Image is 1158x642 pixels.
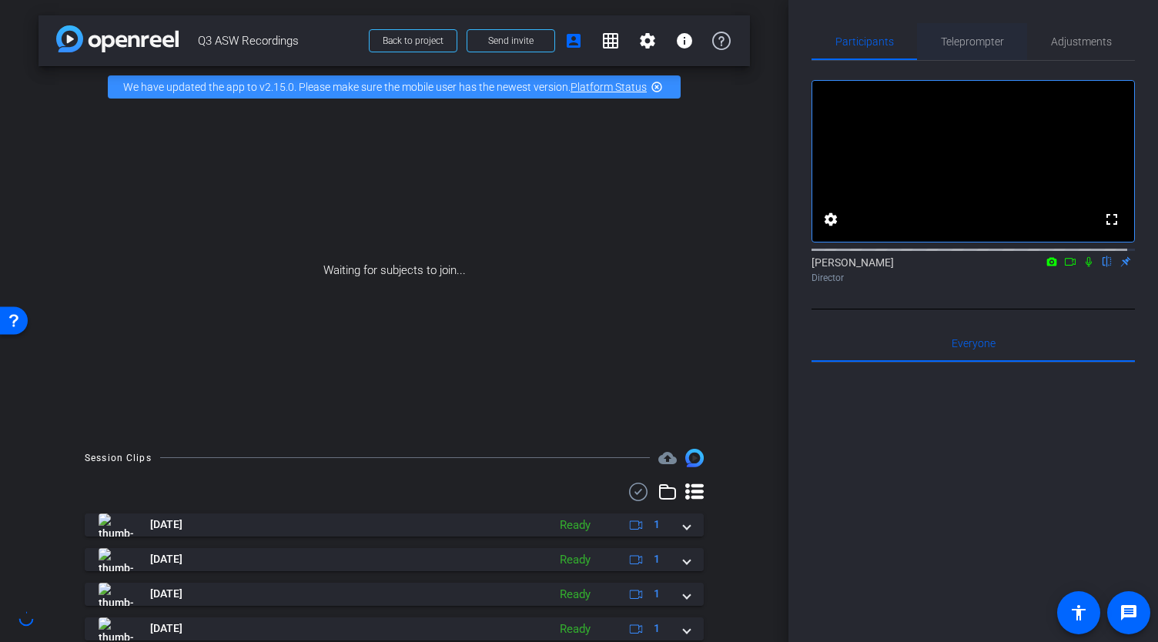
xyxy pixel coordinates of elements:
[1098,254,1116,268] mat-icon: flip
[85,583,704,606] mat-expansion-panel-header: thumb-nail[DATE]Ready1
[638,32,657,50] mat-icon: settings
[651,81,663,93] mat-icon: highlight_off
[1051,36,1112,47] span: Adjustments
[822,210,840,229] mat-icon: settings
[552,517,598,534] div: Ready
[85,513,704,537] mat-expansion-panel-header: thumb-nail[DATE]Ready1
[812,255,1135,285] div: [PERSON_NAME]
[99,583,133,606] img: thumb-nail
[1069,604,1088,622] mat-icon: accessibility
[654,551,660,567] span: 1
[571,81,647,93] a: Platform Status
[564,32,583,50] mat-icon: account_box
[150,586,182,602] span: [DATE]
[835,36,894,47] span: Participants
[99,617,133,640] img: thumb-nail
[1103,210,1121,229] mat-icon: fullscreen
[150,551,182,567] span: [DATE]
[685,449,704,467] img: Session clips
[654,620,660,637] span: 1
[383,35,443,46] span: Back to project
[85,450,152,466] div: Session Clips
[99,548,133,571] img: thumb-nail
[552,586,598,604] div: Ready
[56,25,179,52] img: app-logo
[552,620,598,638] div: Ready
[150,517,182,533] span: [DATE]
[38,108,750,433] div: Waiting for subjects to join...
[675,32,694,50] mat-icon: info
[85,548,704,571] mat-expansion-panel-header: thumb-nail[DATE]Ready1
[941,36,1004,47] span: Teleprompter
[601,32,620,50] mat-icon: grid_on
[488,35,534,47] span: Send invite
[654,517,660,533] span: 1
[467,29,555,52] button: Send invite
[369,29,457,52] button: Back to project
[198,25,360,56] span: Q3 ASW Recordings
[658,449,677,467] span: Destinations for your clips
[658,449,677,467] mat-icon: cloud_upload
[108,75,681,99] div: We have updated the app to v2.15.0. Please make sure the mobile user has the newest version.
[812,271,1135,285] div: Director
[552,551,598,569] div: Ready
[85,617,704,640] mat-expansion-panel-header: thumb-nail[DATE]Ready1
[952,338,996,349] span: Everyone
[1120,604,1138,622] mat-icon: message
[654,586,660,602] span: 1
[99,513,133,537] img: thumb-nail
[150,620,182,637] span: [DATE]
